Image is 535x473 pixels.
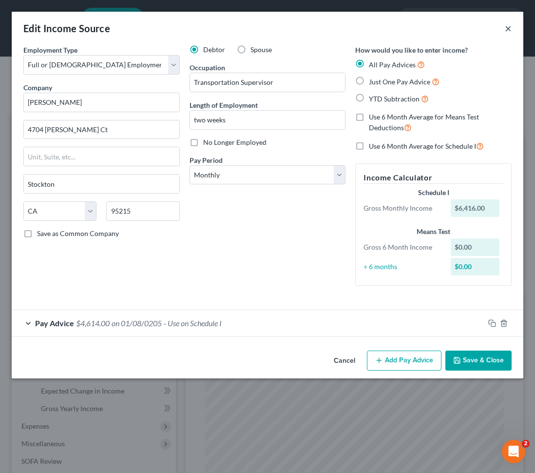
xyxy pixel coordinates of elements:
[190,62,225,73] label: Occupation
[23,21,110,35] div: Edit Income Source
[24,147,179,166] input: Unit, Suite, etc...
[190,156,223,164] span: Pay Period
[24,175,179,193] input: Enter city...
[23,46,77,54] span: Employment Type
[369,95,420,103] span: YTD Subtraction
[203,45,225,54] span: Debtor
[367,351,441,371] button: Add Pay Advice
[451,238,499,256] div: $0.00
[369,142,476,150] span: Use 6 Month Average for Schedule I
[203,138,267,146] span: No Longer Employed
[451,199,499,217] div: $6,416.00
[250,45,272,54] span: Spouse
[359,242,446,252] div: Gross 6 Month Income
[359,262,446,272] div: ÷ 6 months
[164,318,222,328] span: - Use on Schedule I
[326,352,363,371] button: Cancel
[522,440,530,448] span: 2
[369,60,416,69] span: All Pay Advices
[76,318,110,328] span: $4,614.00
[505,22,512,34] button: ×
[112,318,162,328] span: on 01/08/0205
[355,45,468,55] label: How would you like to enter income?
[359,203,446,213] div: Gross Monthly Income
[190,100,258,110] label: Length of Employment
[23,83,52,92] span: Company
[363,172,503,184] h5: Income Calculator
[369,113,479,132] span: Use 6 Month Average for Means Test Deductions
[190,111,345,129] input: ex: 2 years
[106,201,179,221] input: Enter zip...
[451,258,499,276] div: $0.00
[24,120,179,139] input: Enter address...
[445,351,512,371] button: Save & Close
[502,440,525,463] iframe: Intercom live chat
[369,78,430,86] span: Just One Pay Advice
[37,229,119,237] span: Save as Common Company
[35,318,74,328] span: Pay Advice
[363,188,503,197] div: Schedule I
[363,227,503,236] div: Means Test
[190,73,345,92] input: --
[23,93,180,112] input: Search company by name...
